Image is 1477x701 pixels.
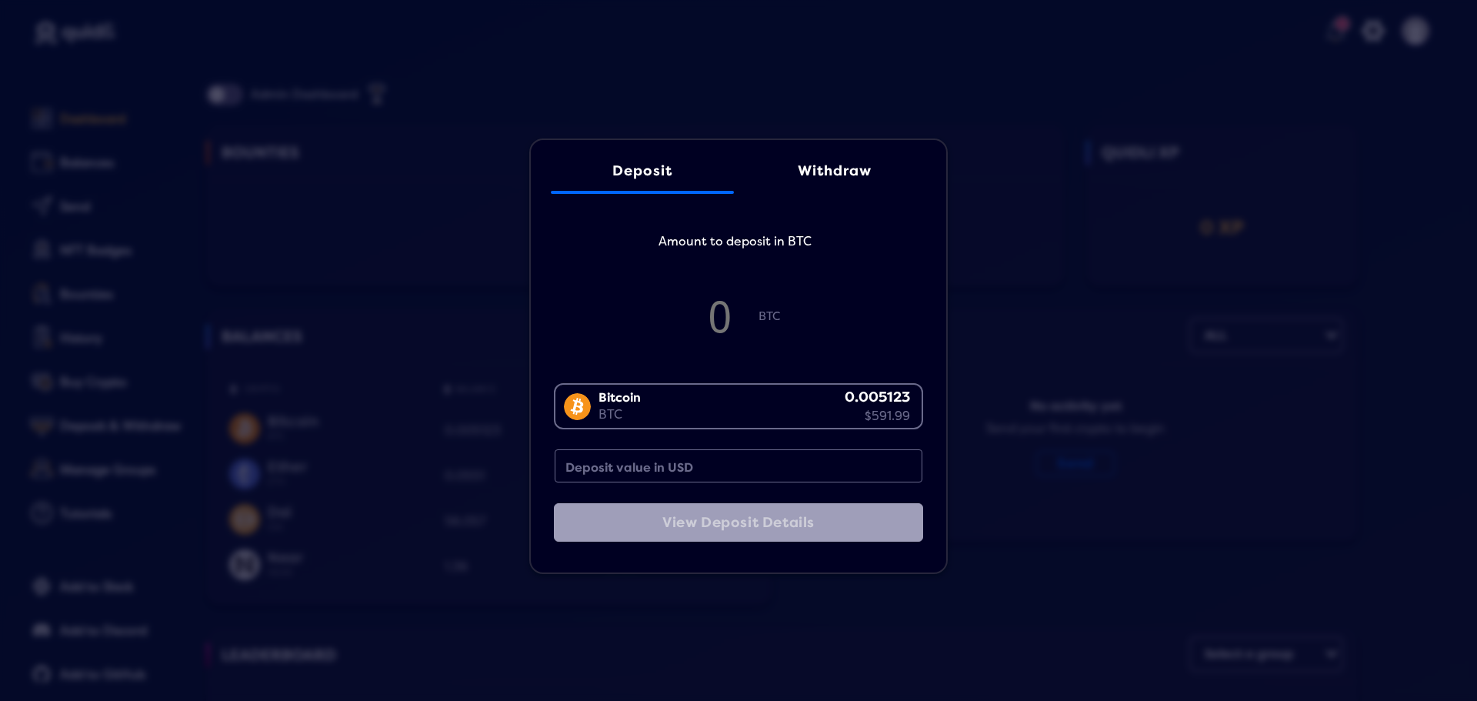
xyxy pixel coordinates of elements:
h5: Amount to deposit in BTC [550,229,919,269]
img: BTC [564,393,591,420]
div: Bitcoin [598,389,641,406]
div: Deposit [566,163,718,179]
div: BTC [598,406,641,423]
div: $591.99 [845,408,910,425]
div: Withdraw [759,163,911,179]
div: 0.005123 [845,388,910,408]
input: 0 [682,290,759,341]
span: BTC [759,310,795,365]
a: Deposit [551,148,734,194]
input: Search for option [557,427,913,446]
div: Search for option [554,383,923,429]
input: none [555,449,922,482]
a: Withdraw [743,148,926,194]
button: View Deposit Details [554,503,923,542]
